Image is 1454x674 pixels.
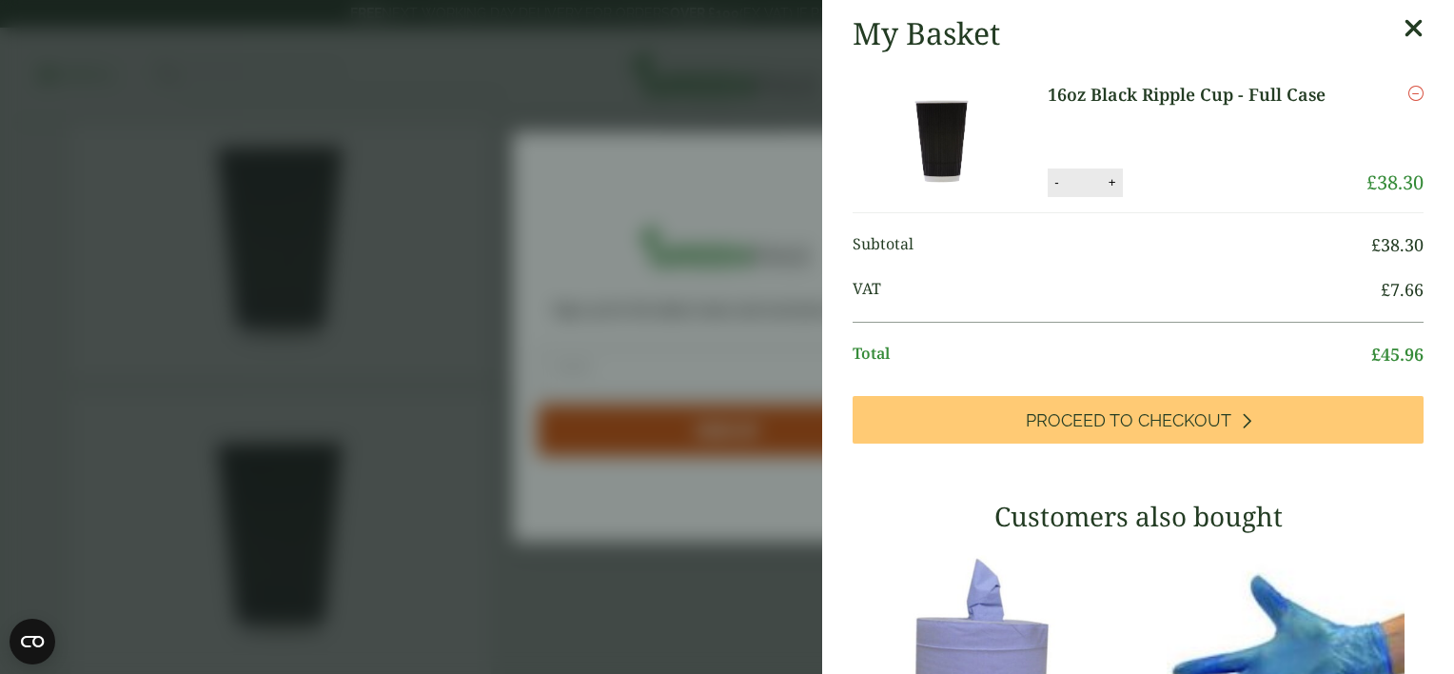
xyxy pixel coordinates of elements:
[1371,233,1381,256] span: £
[1366,169,1377,195] span: £
[853,277,1381,303] span: VAT
[856,82,1028,196] img: 16oz Black Ripple Cup-Single Sleeve of-0
[10,619,55,664] button: Open CMP widget
[853,15,1000,51] h2: My Basket
[853,232,1371,258] span: Subtotal
[1381,278,1424,301] bdi: 7.66
[1371,343,1381,366] span: £
[1366,169,1424,195] bdi: 38.30
[853,501,1424,533] h3: Customers also bought
[1408,82,1424,105] a: Remove this item
[1048,82,1346,108] a: 16oz Black Ripple Cup - Full Case
[1026,410,1231,431] span: Proceed to Checkout
[1371,343,1424,366] bdi: 45.96
[853,396,1424,444] a: Proceed to Checkout
[1381,278,1390,301] span: £
[1103,174,1122,190] button: +
[1049,174,1064,190] button: -
[853,342,1371,367] span: Total
[1371,233,1424,256] bdi: 38.30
